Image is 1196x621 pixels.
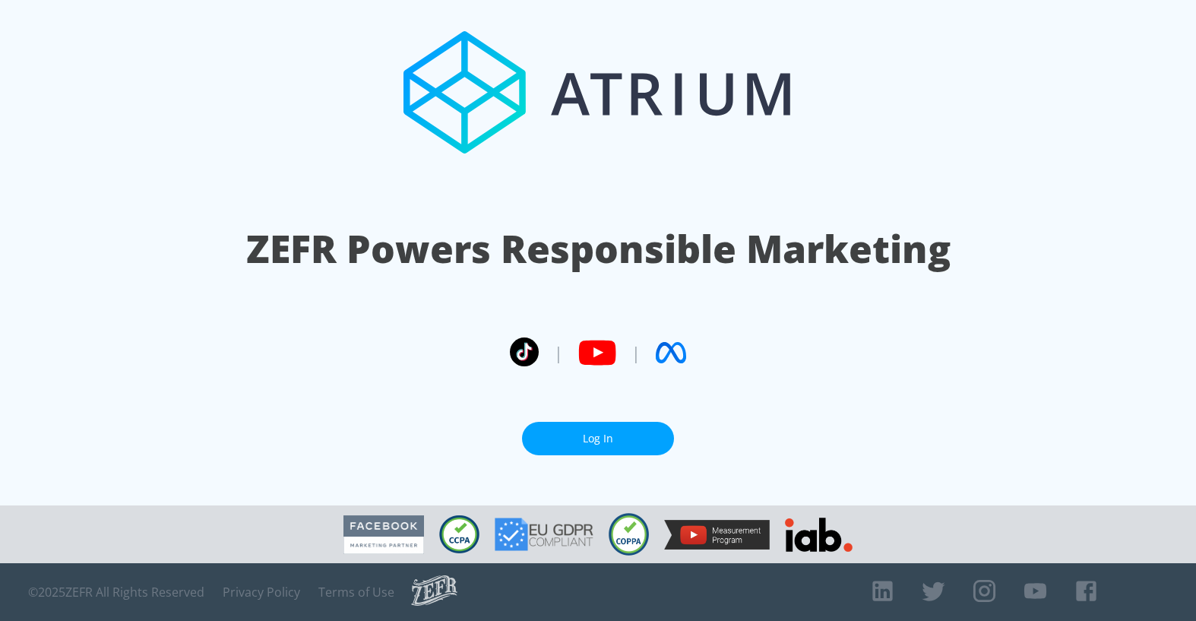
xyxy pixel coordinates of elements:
img: CCPA Compliant [439,515,479,553]
a: Privacy Policy [223,585,300,600]
h1: ZEFR Powers Responsible Marketing [246,223,951,275]
a: Log In [522,422,674,456]
img: GDPR Compliant [495,518,593,551]
a: Terms of Use [318,585,394,600]
img: COPPA Compliant [609,513,649,556]
span: © 2025 ZEFR All Rights Reserved [28,585,204,600]
span: | [554,341,563,364]
img: YouTube Measurement Program [664,520,770,550]
span: | [631,341,641,364]
img: IAB [785,518,853,552]
img: Facebook Marketing Partner [343,515,424,554]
